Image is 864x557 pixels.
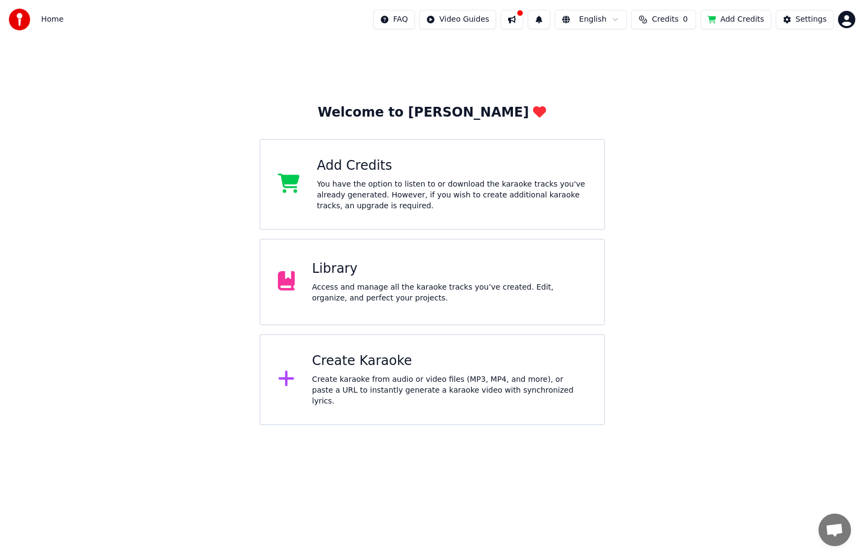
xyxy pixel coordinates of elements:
div: Open chat [818,514,851,546]
button: Add Credits [700,10,771,29]
button: Video Guides [419,10,496,29]
span: Credits [652,14,678,25]
div: You have the option to listen to or download the karaoke tracks you've already generated. However... [317,179,587,212]
span: Home [41,14,63,25]
button: FAQ [373,10,415,29]
nav: breadcrumb [41,14,63,25]
div: Create Karaoke [312,353,587,370]
div: Settings [796,14,827,25]
button: Credits0 [631,10,696,29]
div: Add Credits [317,157,587,175]
span: 0 [683,14,688,25]
div: Welcome to [PERSON_NAME] [318,104,547,121]
div: Access and manage all the karaoke tracks you’ve created. Edit, organize, and perfect your projects. [312,282,587,304]
img: youka [9,9,30,30]
div: Create karaoke from audio or video files (MP3, MP4, and more), or paste a URL to instantly genera... [312,374,587,407]
div: Library [312,260,587,278]
button: Settings [776,10,834,29]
